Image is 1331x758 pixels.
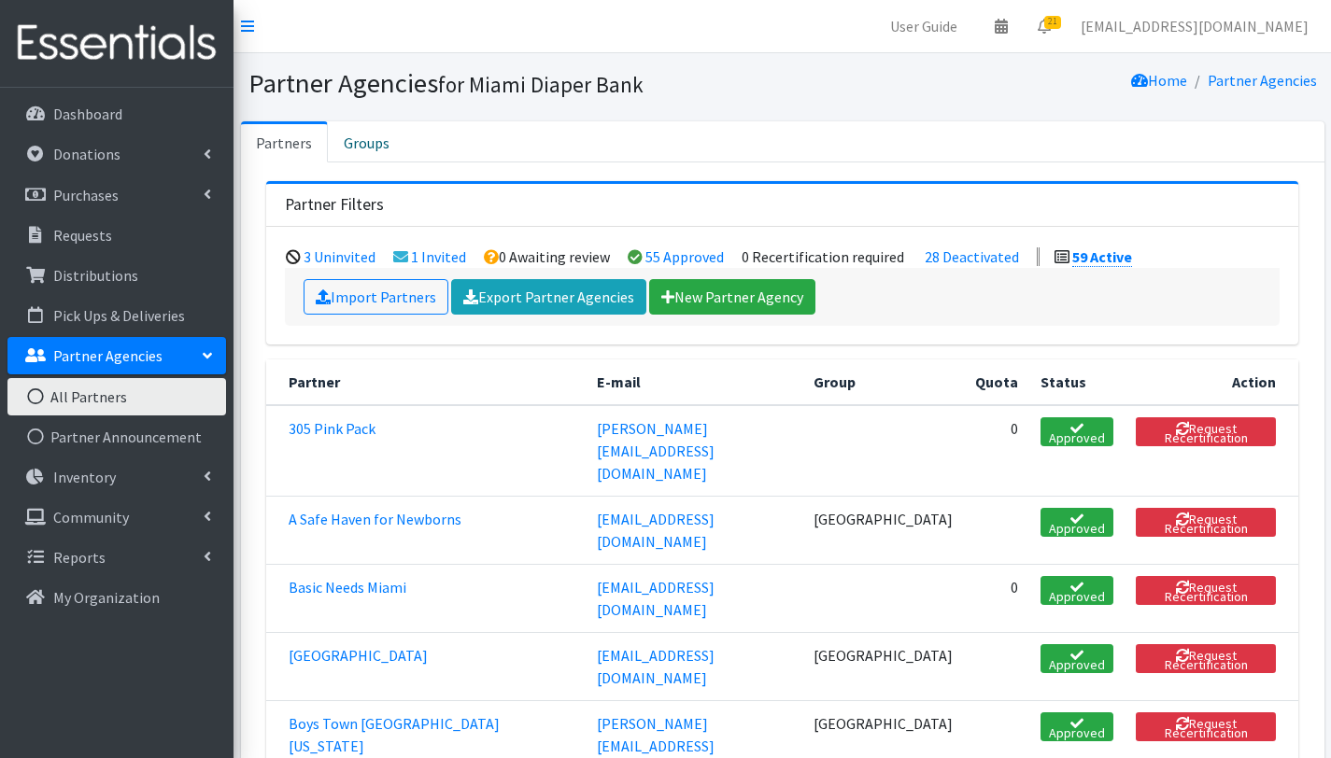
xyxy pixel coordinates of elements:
[248,67,776,100] h1: Partner Agencies
[7,418,226,456] a: Partner Announcement
[964,564,1029,632] td: 0
[53,145,120,163] p: Donations
[597,510,715,551] a: [EMAIL_ADDRESS][DOMAIN_NAME]
[53,548,106,567] p: Reports
[1072,247,1132,267] a: 59 Active
[1041,644,1113,673] span: Approved
[7,12,226,75] img: HumanEssentials
[1023,7,1066,45] a: 21
[1029,359,1125,405] th: Status
[586,359,803,405] th: E-mail
[53,266,138,285] p: Distributions
[597,419,715,483] a: [PERSON_NAME][EMAIL_ADDRESS][DOMAIN_NAME]
[1136,576,1276,605] button: Request Recertification
[7,217,226,254] a: Requests
[597,578,715,619] a: [EMAIL_ADDRESS][DOMAIN_NAME]
[53,186,119,204] p: Purchases
[7,135,226,173] a: Donations
[241,121,328,162] a: Partners
[7,498,226,536] a: Community
[964,359,1029,405] th: Quota
[645,247,724,266] a: 55 Approved
[484,247,610,266] li: 0 Awaiting review
[289,646,428,665] a: [GEOGRAPHIC_DATA]
[7,579,226,616] a: My Organization
[649,279,815,315] a: New Partner Agency
[925,247,1019,266] a: 28 Deactivated
[53,508,129,526] p: Community
[438,71,644,98] small: for Miami Diaper Bank
[304,247,375,266] a: 3 Uninvited
[289,578,406,597] a: Basic Needs Miami
[1136,508,1276,537] button: Request Recertification
[7,95,226,133] a: Dashboard
[802,496,964,564] td: [GEOGRAPHIC_DATA]
[7,378,226,415] a: All Partners
[1136,417,1276,446] button: Request Recertification
[451,279,646,315] a: Export Partner Agencies
[53,346,163,365] p: Partner Agencies
[53,226,112,245] p: Requests
[1041,712,1113,741] span: Approved
[1066,7,1324,45] a: [EMAIL_ADDRESS][DOMAIN_NAME]
[964,405,1029,497] td: 0
[266,359,586,405] th: Partner
[289,419,375,438] a: 305 Pink Pack
[597,646,715,687] a: [EMAIL_ADDRESS][DOMAIN_NAME]
[1131,71,1187,90] a: Home
[7,176,226,214] a: Purchases
[289,714,500,755] a: Boys Town [GEOGRAPHIC_DATA][US_STATE]
[875,7,972,45] a: User Guide
[1041,417,1113,446] span: Approved
[1136,712,1276,741] button: Request Recertification
[1125,359,1298,405] th: Action
[1044,16,1061,29] span: 21
[289,510,461,528] a: A Safe Haven for Newborns
[1041,576,1113,605] span: Approved
[53,468,116,486] p: Inventory
[742,247,904,266] li: 0 Recertification required
[7,337,226,374] a: Partner Agencies
[7,297,226,334] a: Pick Ups & Deliveries
[802,632,964,700] td: [GEOGRAPHIC_DATA]
[411,247,466,266] a: 1 Invited
[7,458,226,496] a: Inventory
[53,306,185,325] p: Pick Ups & Deliveries
[802,359,964,405] th: Group
[285,195,384,215] h3: Partner Filters
[1136,644,1276,673] button: Request Recertification
[1041,508,1113,537] span: Approved
[304,279,448,315] a: Import Partners
[53,105,122,123] p: Dashboard
[1208,71,1317,90] a: Partner Agencies
[328,121,405,162] a: Groups
[7,257,226,294] a: Distributions
[7,539,226,576] a: Reports
[53,588,160,607] p: My Organization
